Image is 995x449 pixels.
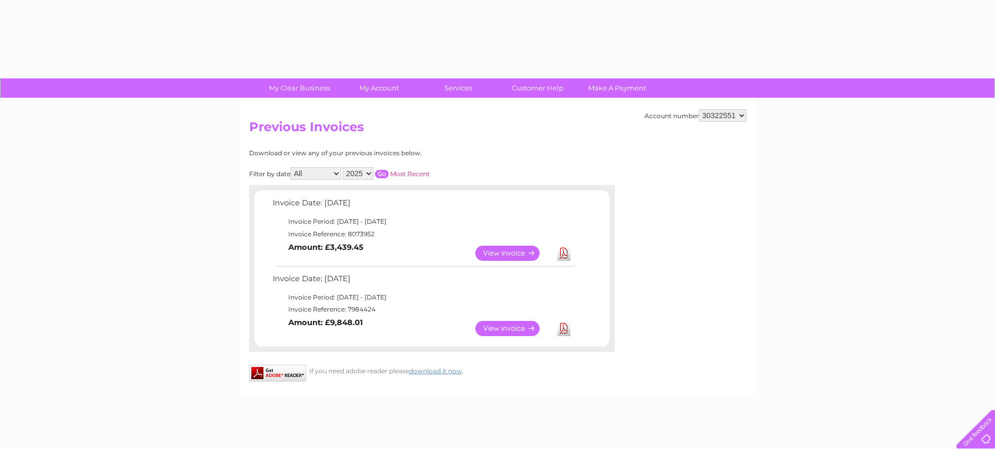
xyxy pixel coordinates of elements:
[270,272,576,291] td: Invoice Date: [DATE]
[475,321,552,336] a: View
[249,120,746,140] h2: Previous Invoices
[288,243,364,252] b: Amount: £3,439.45
[270,196,576,215] td: Invoice Date: [DATE]
[557,321,570,336] a: Download
[288,318,363,327] b: Amount: £9,848.01
[270,228,576,240] td: Invoice Reference: 8073952
[390,170,430,178] a: Most Recent
[495,78,581,98] a: Customer Help
[336,78,422,98] a: My Account
[645,109,746,122] div: Account number
[409,367,462,375] a: download it now
[415,78,501,98] a: Services
[557,246,570,261] a: Download
[270,303,576,316] td: Invoice Reference: 7984424
[249,149,523,157] div: Download or view any of your previous invoices below.
[249,167,523,180] div: Filter by date
[475,246,552,261] a: View
[256,78,343,98] a: My Clear Business
[249,365,615,375] div: If you need adobe reader please .
[574,78,660,98] a: Make A Payment
[270,215,576,228] td: Invoice Period: [DATE] - [DATE]
[270,291,576,304] td: Invoice Period: [DATE] - [DATE]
